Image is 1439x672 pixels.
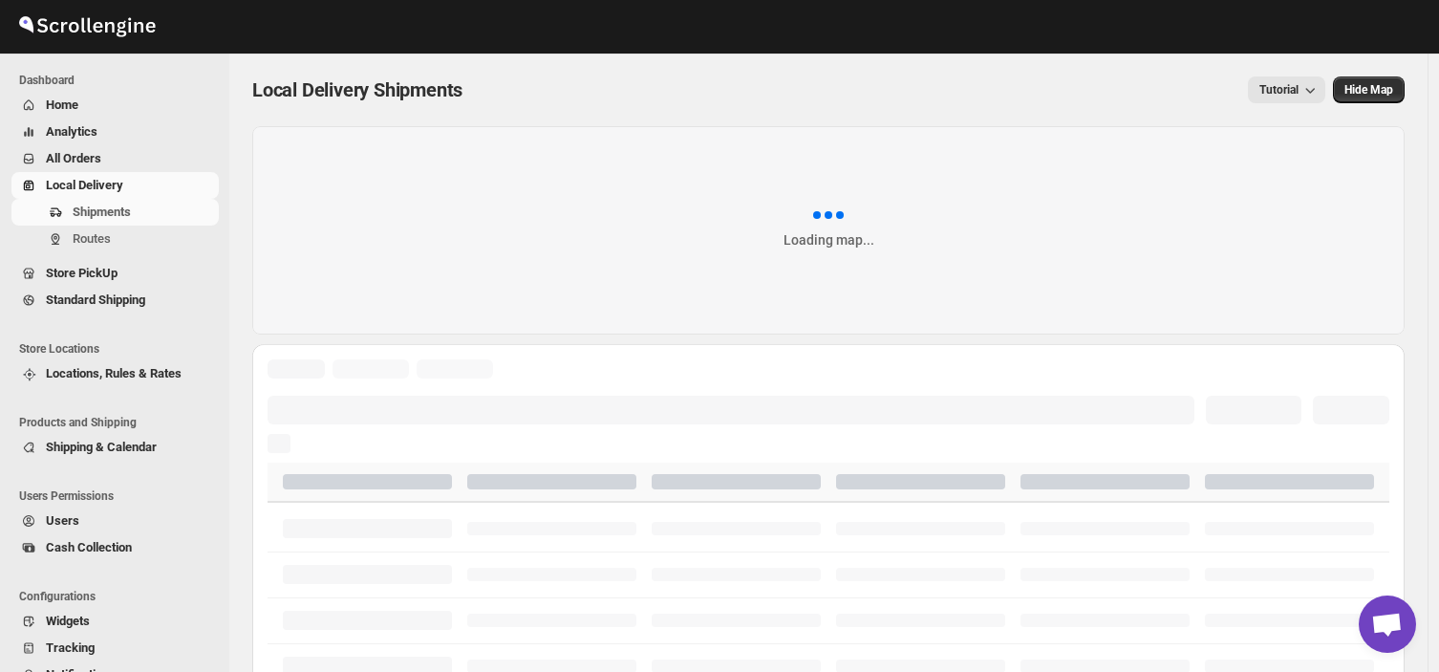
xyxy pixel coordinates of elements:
button: Tutorial [1248,76,1325,103]
span: Analytics [46,124,97,139]
span: Hide Map [1344,82,1393,98]
button: Home [11,92,219,119]
a: Open chat [1359,596,1416,653]
span: Routes [73,231,111,246]
span: Standard Shipping [46,293,145,307]
button: Shipments [11,199,219,226]
span: Tutorial [1259,83,1299,97]
button: Widgets [11,608,219,635]
span: Cash Collection [46,540,132,554]
span: Store Locations [19,341,220,357]
button: Routes [11,226,219,252]
button: Analytics [11,119,219,145]
button: Cash Collection [11,534,219,561]
button: Tracking [11,635,219,661]
span: Shipments [73,205,131,219]
span: Local Delivery [46,178,123,192]
button: Map action label [1333,76,1405,103]
span: Tracking [46,640,95,655]
div: Loading map... [784,230,874,249]
span: Store PickUp [46,266,118,280]
span: Users Permissions [19,488,220,504]
span: Shipping & Calendar [46,440,157,454]
span: Widgets [46,614,90,628]
button: All Orders [11,145,219,172]
span: Local Delivery Shipments [252,78,462,101]
button: Users [11,508,219,534]
button: Locations, Rules & Rates [11,360,219,387]
span: Configurations [19,589,220,604]
span: Locations, Rules & Rates [46,366,182,380]
span: Home [46,98,78,112]
button: Shipping & Calendar [11,434,219,461]
span: All Orders [46,151,101,165]
span: Products and Shipping [19,415,220,430]
span: Users [46,513,79,528]
span: Dashboard [19,73,220,88]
